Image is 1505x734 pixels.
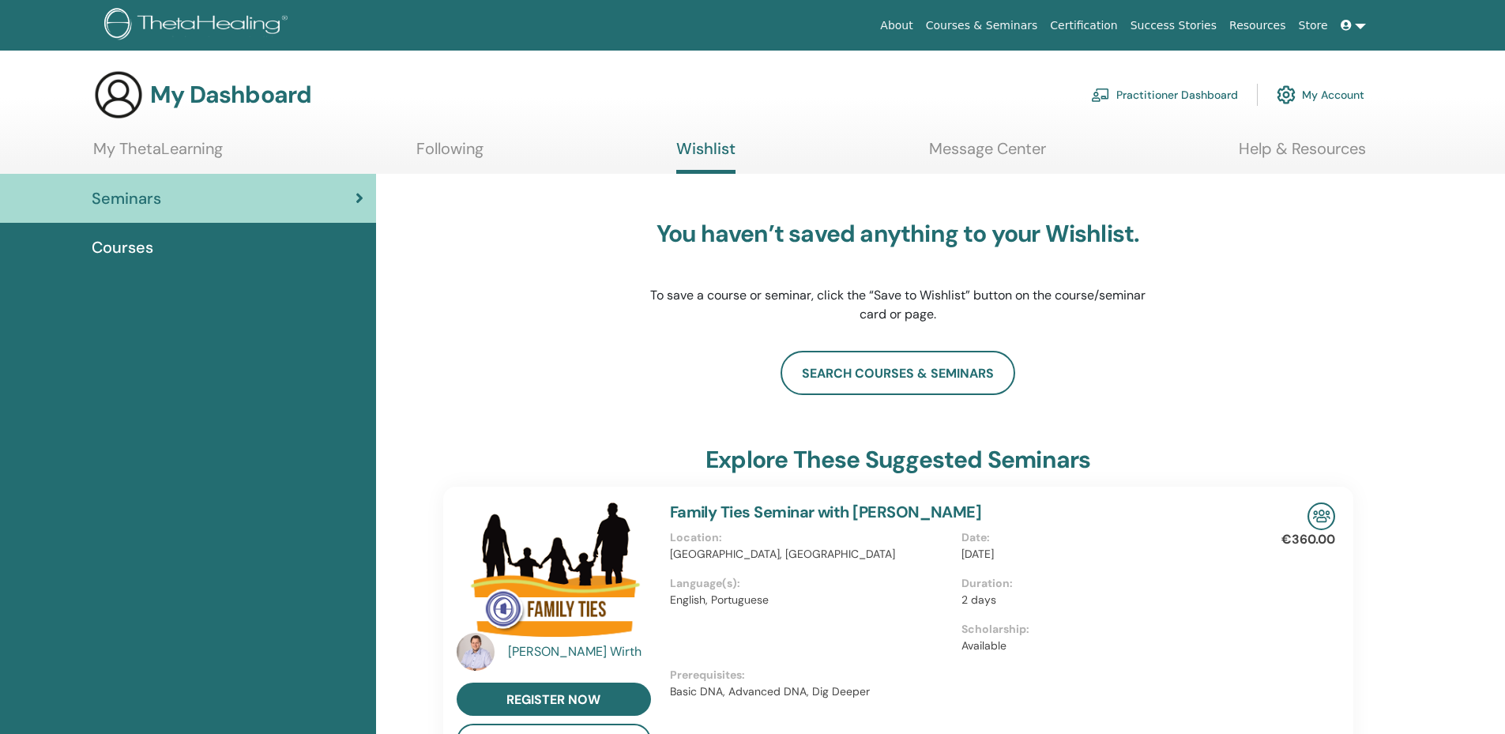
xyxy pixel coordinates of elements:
[1124,11,1223,40] a: Success Stories
[93,70,144,120] img: generic-user-icon.jpg
[670,575,952,592] p: Language(s) :
[92,235,153,259] span: Courses
[92,186,161,210] span: Seminars
[1277,77,1364,112] a: My Account
[1223,11,1292,40] a: Resources
[676,139,736,174] a: Wishlist
[961,575,1244,592] p: Duration :
[961,592,1244,608] p: 2 days
[416,139,483,170] a: Following
[961,546,1244,563] p: [DATE]
[93,139,223,170] a: My ThetaLearning
[1091,77,1238,112] a: Practitioner Dashboard
[1277,81,1296,108] img: cog.svg
[1091,88,1110,102] img: chalkboard-teacher.svg
[1239,139,1366,170] a: Help & Resources
[457,503,651,638] img: Family Ties Seminar
[670,529,952,546] p: Location :
[1292,11,1334,40] a: Store
[649,220,1147,248] h3: You haven’t saved anything to your Wishlist.
[670,592,952,608] p: English, Portuguese
[670,502,982,522] a: Family Ties Seminar with [PERSON_NAME]
[670,546,952,563] p: [GEOGRAPHIC_DATA], [GEOGRAPHIC_DATA]
[457,683,651,716] a: register now
[104,8,293,43] img: logo.png
[961,638,1244,654] p: Available
[150,81,311,109] h3: My Dashboard
[929,139,1046,170] a: Message Center
[874,11,919,40] a: About
[670,683,1253,700] p: Basic DNA, Advanced DNA, Dig Deeper
[920,11,1044,40] a: Courses & Seminars
[670,667,1253,683] p: Prerequisites :
[961,529,1244,546] p: Date :
[961,621,1244,638] p: Scholarship :
[649,286,1147,324] p: To save a course or seminar, click the “Save to Wishlist” button on the course/seminar card or page.
[506,691,600,708] span: register now
[705,446,1090,474] h3: explore these suggested seminars
[1281,530,1335,549] p: €360.00
[1044,11,1123,40] a: Certification
[781,351,1015,395] a: search courses & seminars
[508,642,654,661] a: [PERSON_NAME] Wirth
[1307,503,1335,530] img: In-Person Seminar
[457,633,495,671] img: default.jpg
